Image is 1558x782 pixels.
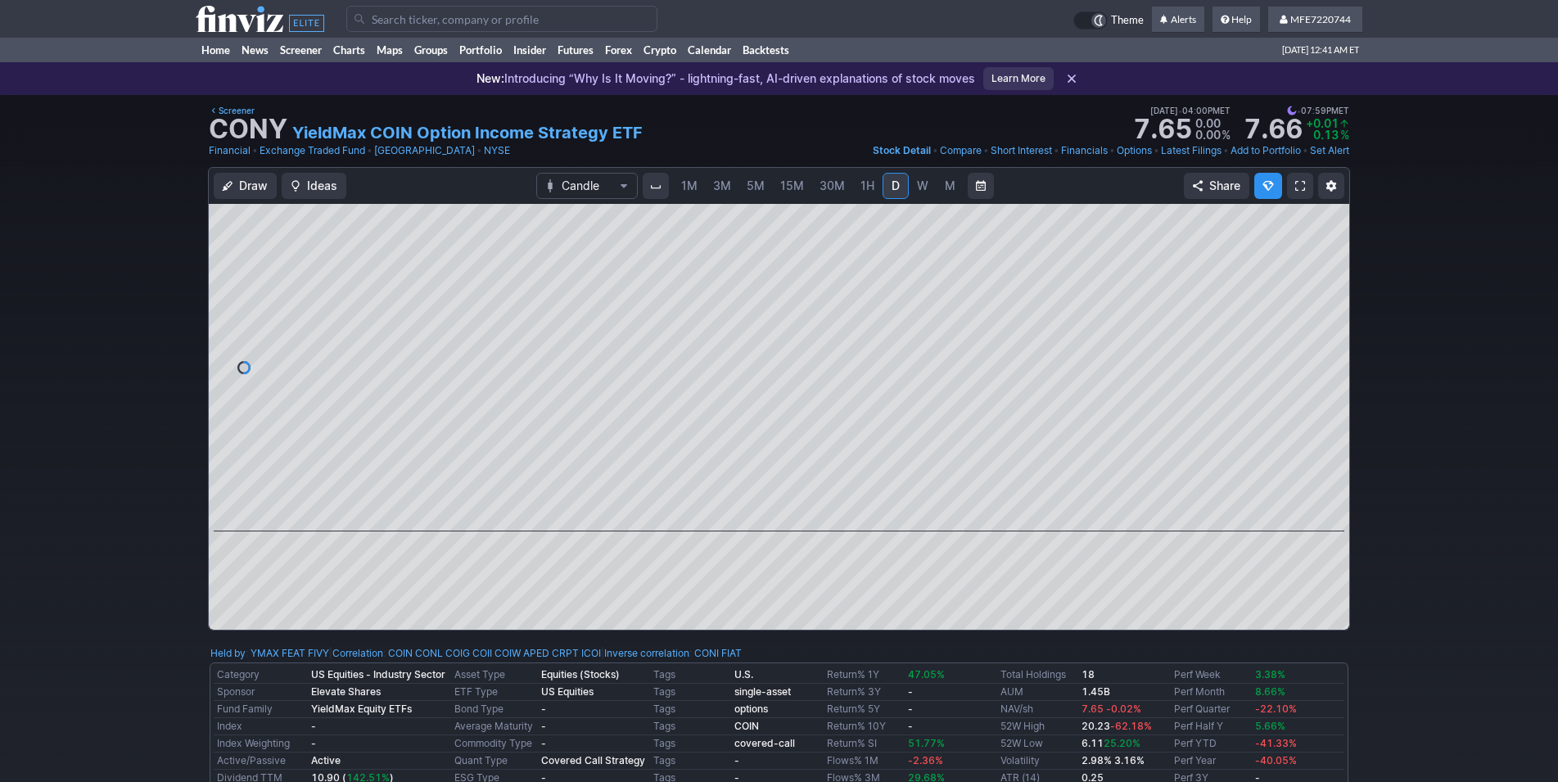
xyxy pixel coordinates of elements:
a: Set Alert [1310,142,1349,159]
a: FIAT [721,645,742,662]
input: Search [346,6,657,32]
strong: 7.65 [1133,116,1192,142]
b: single-asset [734,685,791,698]
strong: 7.66 [1244,116,1303,142]
span: 5.66% [1255,720,1285,732]
td: Perf Quarter [1171,701,1252,718]
a: Short Interest [991,142,1052,159]
a: CONI [694,645,719,662]
span: • [1109,142,1115,159]
span: -22.10% [1255,703,1297,715]
a: 3M [706,173,738,199]
a: Screener [274,38,327,62]
span: W [917,179,928,192]
a: Alerts [1152,7,1204,33]
td: Quant Type [451,753,538,770]
span: • [476,142,482,159]
span: +0.01 [1306,116,1339,130]
p: Introducing “Why Is It Moving?” - lightning-fast, AI-driven explanations of stock moves [476,70,975,87]
a: NYSE [484,142,510,159]
a: Stock Detail [873,142,931,159]
span: Share [1209,178,1240,194]
b: - [541,703,546,715]
td: Tags [650,667,731,684]
span: 47.05% [908,668,945,680]
span: 8.66% [1255,685,1285,698]
b: - [908,703,913,715]
td: Commodity Type [451,735,538,753]
a: COIN [388,645,413,662]
span: [DATE] 12:41 AM ET [1282,38,1359,62]
span: 25.20% [1104,737,1140,749]
td: Perf Year [1171,753,1252,770]
a: 15M [773,173,811,199]
a: ICOI [581,645,601,662]
td: Tags [650,684,731,701]
td: Return% 3Y [824,684,905,701]
td: AUM [997,684,1078,701]
b: - [311,737,316,749]
a: M [937,173,963,199]
b: covered-call [734,737,795,749]
h1: CONY [209,116,287,142]
td: Perf Week [1171,667,1252,684]
b: Active [311,754,341,766]
button: Ideas [282,173,346,199]
a: YieldMax COIN Option Income Strategy ETF [292,121,643,144]
span: MFE7220744 [1290,13,1351,25]
a: 5M [739,173,772,199]
a: U.S. [734,668,753,680]
td: Perf Month [1171,684,1252,701]
a: options [734,703,768,715]
span: • [1178,103,1182,118]
a: MFE7220744 [1268,7,1362,33]
span: % [1340,128,1349,142]
a: YMAX [251,645,279,662]
td: Flows% 1M [824,753,905,770]
b: US Equities [541,685,594,698]
b: 6.11 [1082,737,1140,749]
a: CRPT [552,645,579,662]
a: Forex [599,38,638,62]
span: D [892,179,900,192]
b: - [734,754,739,766]
a: APED [523,645,549,662]
td: NAV/sh [997,701,1078,718]
a: FIVY [308,645,329,662]
a: Calendar [682,38,737,62]
td: Active/Passive [214,753,308,770]
span: -41.33% [1255,737,1297,749]
span: • [252,142,258,159]
b: - [311,720,316,732]
a: COIN [734,720,759,732]
td: 52W Low [997,735,1078,753]
a: Maps [371,38,409,62]
td: Index Weighting [214,735,308,753]
td: Return% 5Y [824,701,905,718]
span: 0.00 [1195,116,1221,130]
span: • [1297,103,1301,118]
span: Latest Filings [1161,144,1222,156]
span: 7.65 [1082,703,1104,715]
span: % [1222,128,1231,142]
a: Options [1117,142,1152,159]
button: Chart Settings [1318,173,1344,199]
span: • [983,142,989,159]
div: | : [601,645,742,662]
button: Range [968,173,994,199]
a: COIW [494,645,521,662]
span: • [1303,142,1308,159]
td: Tags [650,701,731,718]
a: 30M [812,173,852,199]
a: 1M [674,173,705,199]
a: Learn More [983,67,1054,90]
a: Screener [209,103,255,118]
a: Futures [552,38,599,62]
button: Interval [643,173,669,199]
td: Tags [650,753,731,770]
b: Covered Call Strategy [541,754,645,766]
span: Candle [562,178,612,194]
td: Fund Family [214,701,308,718]
b: 1.45B [1082,685,1110,698]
